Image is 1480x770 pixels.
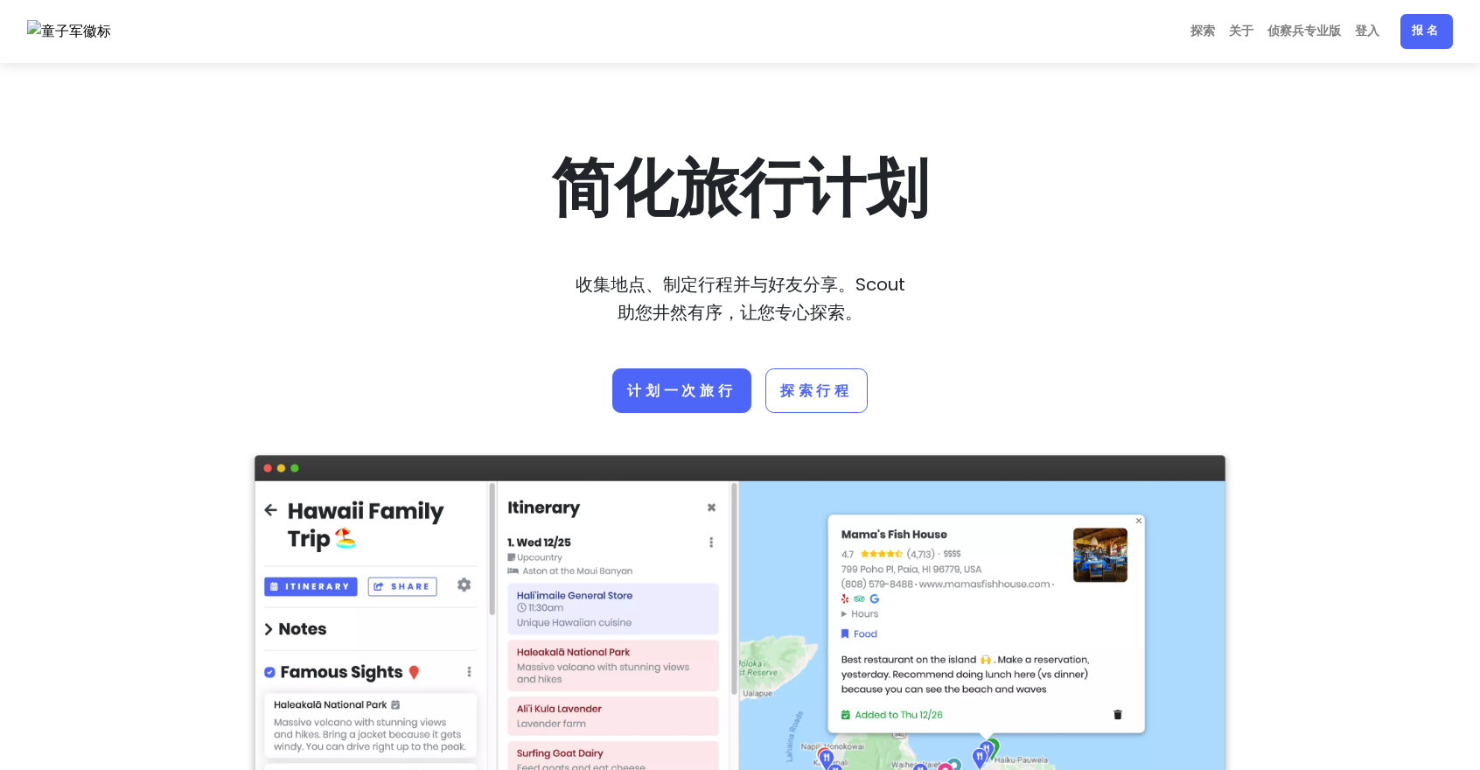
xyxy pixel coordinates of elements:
a: 登入 [1348,14,1386,48]
font: 收集地点、制定行程并与好友分享。Scout [576,272,905,297]
a: 探索行程 [765,368,868,413]
a: 报名 [1400,14,1453,49]
font: 关于 [1229,22,1253,39]
font: 报名 [1412,24,1442,38]
font: 简化旅行计划 [551,143,929,232]
font: 登入 [1355,22,1379,39]
a: 探索 [1183,14,1222,48]
font: 侦察兵专业版 [1267,22,1341,39]
a: 关于 [1222,14,1260,48]
font: 助您井然有序，让您专心探索。 [618,300,862,325]
font: 探索 [1190,22,1215,39]
a: 侦察兵专业版 [1260,14,1348,48]
font: 探索行程 [780,381,853,401]
a: 计划一次旅行 [612,368,751,413]
img: 童子军徽标 [27,20,115,43]
font: 计划一次旅行 [627,381,737,401]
